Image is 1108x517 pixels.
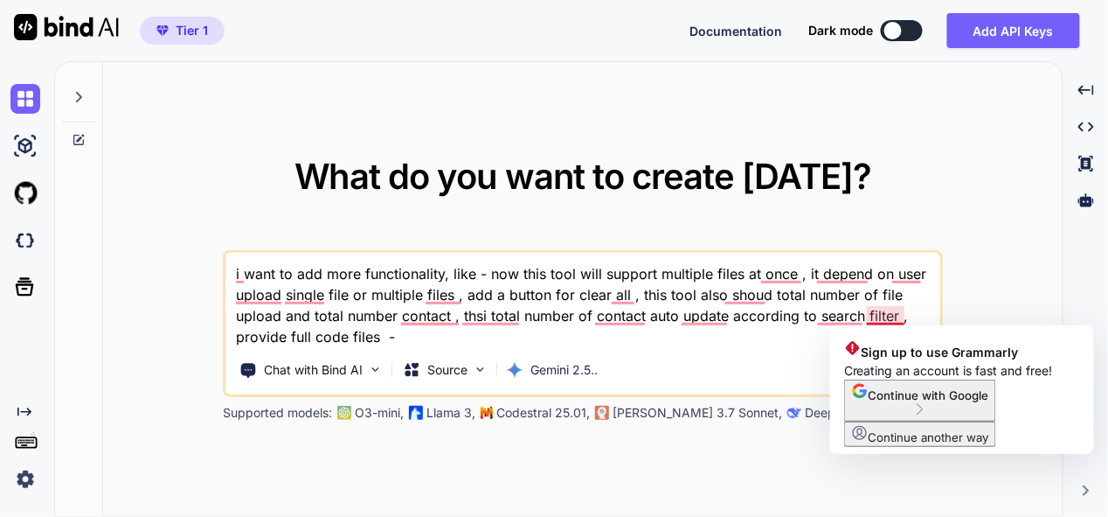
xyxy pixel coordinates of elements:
[225,253,940,347] textarea: i want to add more functionality, like - now this tool will support multiple files at once , it d...
[10,226,40,255] img: darkCloudIdeIcon
[337,406,351,420] img: GPT-4
[787,406,801,420] img: claude
[426,404,475,422] p: Llama 3,
[140,17,225,45] button: premiumTier 1
[530,361,598,379] p: Gemini 2.5..
[156,25,169,36] img: premium
[595,406,609,420] img: claude
[355,404,404,422] p: O3-mini,
[10,84,40,114] img: chat
[368,362,383,377] img: Pick Tools
[176,22,208,39] span: Tier 1
[506,361,523,379] img: Gemini 2.5 Pro
[613,404,782,422] p: [PERSON_NAME] 3.7 Sonnet,
[14,14,119,40] img: Bind AI
[264,361,363,379] p: Chat with Bind AI
[689,24,782,38] span: Documentation
[10,465,40,494] img: settings
[808,22,874,39] span: Dark mode
[496,404,590,422] p: Codestral 25.01,
[473,362,488,377] img: Pick Models
[409,406,423,420] img: Llama2
[481,407,493,419] img: Mistral-AI
[10,131,40,161] img: ai-studio
[294,155,872,198] span: What do you want to create [DATE]?
[10,178,40,208] img: githubLight
[947,13,1080,48] button: Add API Keys
[223,404,332,422] p: Supported models:
[805,404,879,422] p: Deepseek R1
[689,22,782,40] button: Documentation
[427,361,467,379] p: Source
